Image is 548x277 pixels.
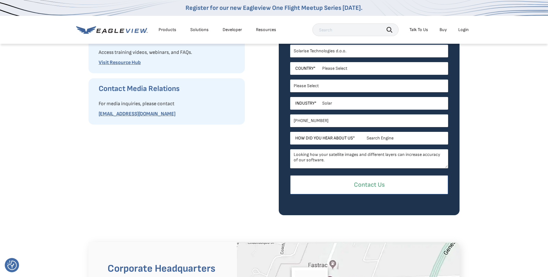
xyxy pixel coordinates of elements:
[99,111,175,117] a: [EMAIL_ADDRESS][DOMAIN_NAME]
[108,261,227,276] h2: Corporate Headquarters
[290,175,448,195] input: Contact Us
[99,84,238,94] h3: Contact Media Relations
[7,261,17,270] img: Revisit consent button
[223,27,242,33] a: Developer
[440,27,447,33] a: Buy
[409,27,428,33] div: Talk To Us
[186,4,362,12] a: Register for our new Eagleview One Flight Meetup Series [DATE].
[99,48,238,58] p: Access training videos, webinars, and FAQs.
[256,27,276,33] div: Resources
[159,27,176,33] div: Products
[7,261,17,270] button: Consent Preferences
[99,60,141,66] a: Visit Resource Hub
[312,23,399,36] input: Search
[190,27,209,33] div: Solutions
[290,149,448,168] textarea: Looking how your satellite images and different layers can increase accuracy of our software.
[99,99,238,109] p: For media inquiries, please contact
[458,27,469,33] div: Login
